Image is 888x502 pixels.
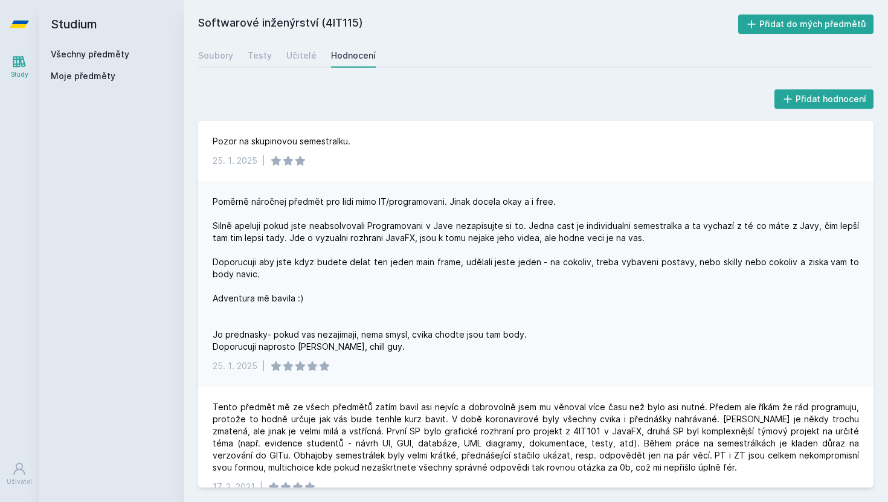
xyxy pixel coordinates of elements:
[213,481,255,493] div: 17. 2. 2021
[262,360,265,372] div: |
[2,455,36,492] a: Uživatel
[198,43,233,68] a: Soubory
[198,14,738,34] h2: Softwarové inženýrství (4IT115)
[774,89,874,109] button: Přidat hodnocení
[11,70,28,79] div: Study
[2,48,36,85] a: Study
[51,70,115,82] span: Moje předměty
[331,43,376,68] a: Hodnocení
[262,155,265,167] div: |
[198,50,233,62] div: Soubory
[213,360,257,372] div: 25. 1. 2025
[286,50,317,62] div: Učitelé
[248,43,272,68] a: Testy
[286,43,317,68] a: Učitelé
[213,135,350,147] div: Pozor na skupinovou semestralku.
[213,196,859,353] div: Poměrně náročnej předmět pro lidi mimo IT/programovani. Jinak docela okay a i free. Silně apeluji...
[7,477,32,486] div: Uživatel
[213,401,859,474] div: Tento předmět mě ze všech předmětů zatím bavil asi nejvíc a dobrovolně jsem mu věnoval více času ...
[248,50,272,62] div: Testy
[213,155,257,167] div: 25. 1. 2025
[260,481,263,493] div: |
[51,49,129,59] a: Všechny předměty
[331,50,376,62] div: Hodnocení
[738,14,874,34] button: Přidat do mých předmětů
